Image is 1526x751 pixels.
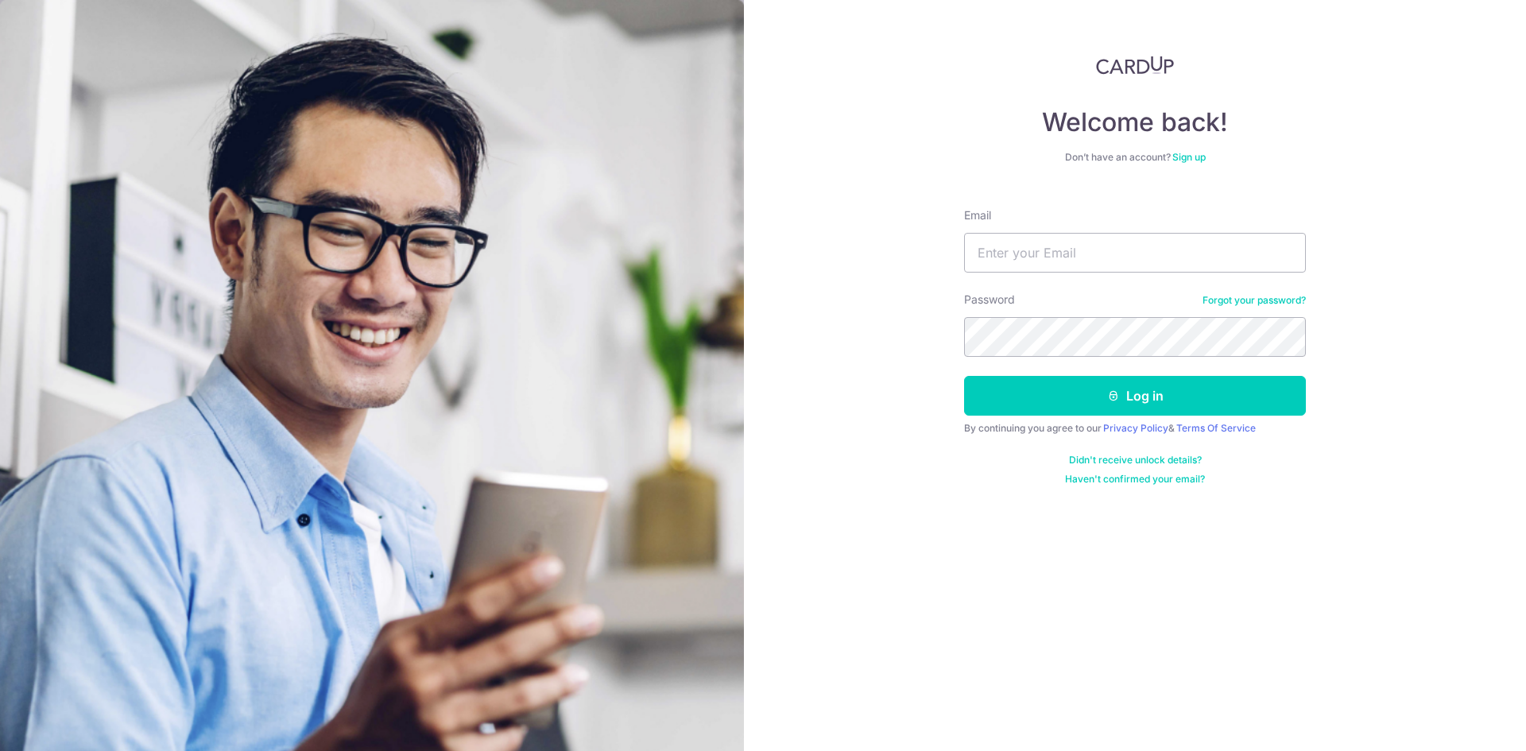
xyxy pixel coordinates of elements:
[964,151,1306,164] div: Don’t have an account?
[1172,151,1206,163] a: Sign up
[1069,454,1202,466] a: Didn't receive unlock details?
[1103,422,1168,434] a: Privacy Policy
[1176,422,1256,434] a: Terms Of Service
[1203,294,1306,307] a: Forgot your password?
[1065,473,1205,486] a: Haven't confirmed your email?
[964,376,1306,416] button: Log in
[964,233,1306,273] input: Enter your Email
[964,207,991,223] label: Email
[964,292,1015,308] label: Password
[964,422,1306,435] div: By continuing you agree to our &
[1096,56,1174,75] img: CardUp Logo
[964,106,1306,138] h4: Welcome back!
